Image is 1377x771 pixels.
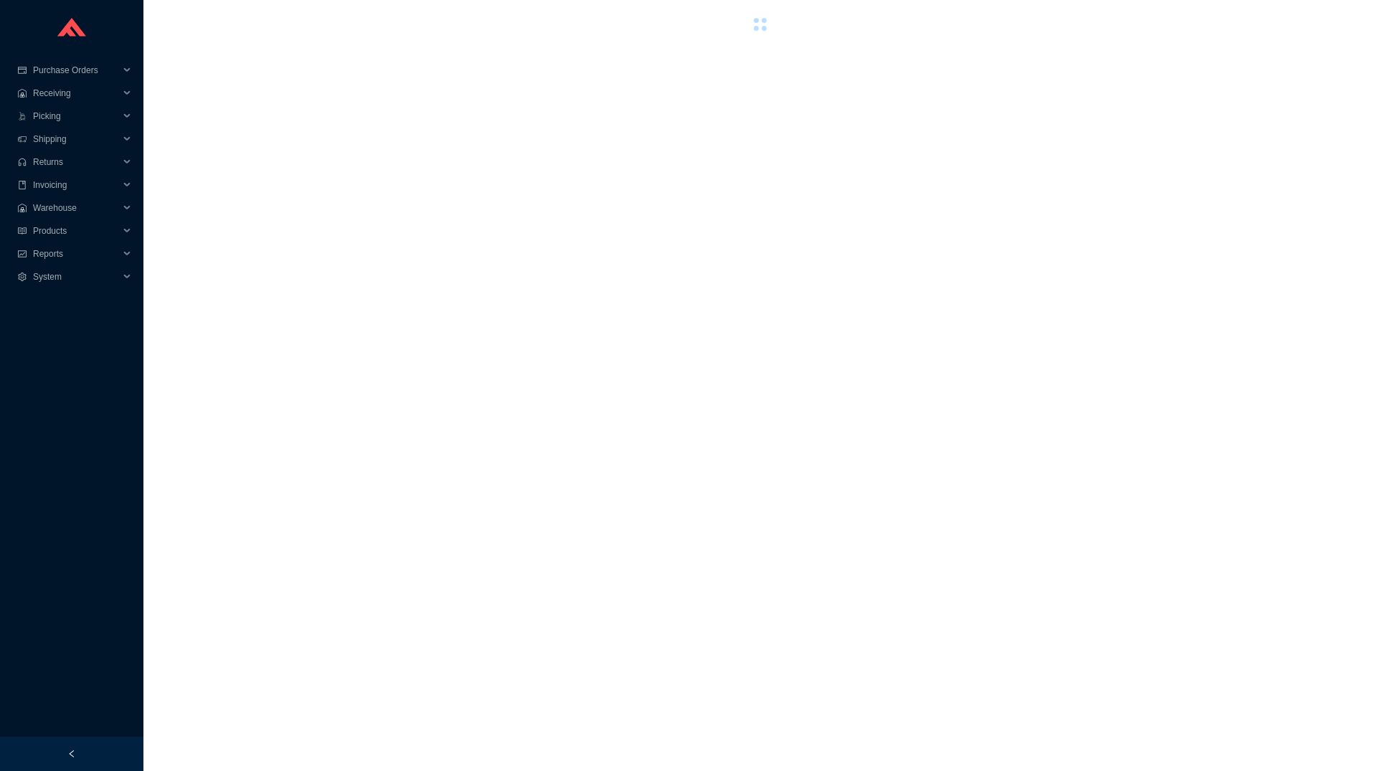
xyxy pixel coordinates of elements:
[17,250,27,258] span: fund
[17,181,27,189] span: book
[17,66,27,75] span: credit-card
[33,197,119,219] span: Warehouse
[33,151,119,174] span: Returns
[33,128,119,151] span: Shipping
[17,158,27,166] span: customer-service
[33,59,119,82] span: Purchase Orders
[17,227,27,235] span: read
[33,82,119,105] span: Receiving
[33,219,119,242] span: Products
[33,265,119,288] span: System
[33,174,119,197] span: Invoicing
[17,273,27,281] span: setting
[67,749,76,758] span: left
[33,105,119,128] span: Picking
[33,242,119,265] span: Reports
